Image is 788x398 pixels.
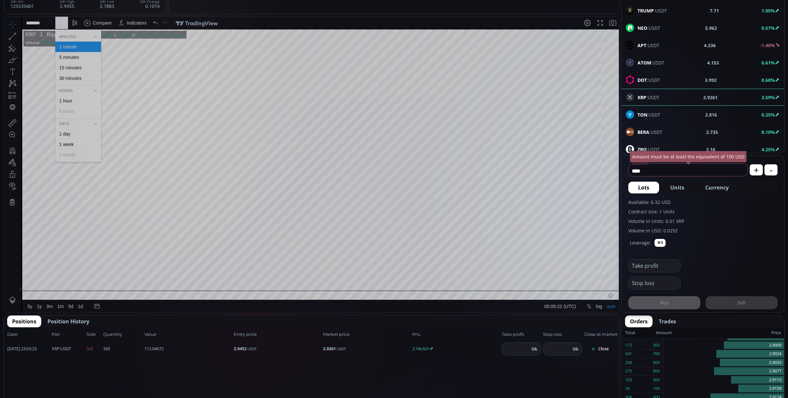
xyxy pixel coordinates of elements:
[653,367,660,375] div: 800
[234,331,321,338] span: Entry price
[55,81,68,87] div: 1 hour
[52,331,84,338] span: Pair
[637,112,647,118] b: TON
[630,151,747,162] div: Amount must be at least the equivalent of 100 USD
[15,268,18,277] div: Hide Drawings Toolbar
[7,331,50,338] span: Date
[7,346,50,352] span: [DATE] 23:03:23
[625,384,630,393] div: 34
[21,15,32,21] div: XRP
[659,317,676,325] span: Trades
[625,341,632,350] div: 172
[705,111,717,118] b: 2.816
[52,346,71,352] span: :USDT
[705,25,717,31] b: 5.962
[761,25,775,31] b: 0.57%
[764,164,778,175] button: -
[590,283,600,296] div: Toggle Log Scale
[637,77,660,83] span: :USDT
[630,239,651,246] label: Leverage:
[89,4,108,9] div: Compare
[637,146,647,153] b: ZRO
[38,24,56,28] div: 103.497K
[628,218,778,225] label: Volume in Units: 0.01 XRP
[670,184,684,191] span: Units
[21,24,35,28] div: Volume
[660,182,694,193] button: Units
[630,317,648,325] span: Orders
[663,367,784,376] div: 2.9077
[55,4,61,9] div: 1 m
[663,341,784,350] div: 2.9009
[637,129,649,135] b: BERA
[628,199,778,206] label: Available: 6.32 USD
[323,331,410,338] span: Market price
[637,8,654,14] b: TRUMP
[584,331,616,338] span: Close at market
[55,115,66,120] div: 1 day
[529,345,539,353] button: Ok
[55,38,75,43] div: 5 minutes
[144,346,232,352] span: 112.04672
[653,358,660,367] div: 600
[625,358,632,367] div: 206
[637,42,659,49] span: :USDT
[103,331,142,338] span: Quantity
[637,59,664,66] span: :USDT
[637,111,660,118] span: :USDT
[7,316,41,327] button: Positions
[654,316,681,327] button: Trades
[761,60,775,66] b: 0.61%
[144,331,232,338] span: Value
[637,60,651,66] b: ATOM
[600,283,614,296] div: Toggle Auto Scale
[52,346,60,352] b: XRP
[603,287,612,292] div: auto
[571,345,581,353] button: Ok
[705,184,729,191] span: Currency
[47,317,89,325] span: Position History
[761,129,775,135] b: 8.10%
[86,331,101,338] span: Side
[656,329,672,337] div: Amount
[55,92,71,97] div: 4 hours
[6,87,11,94] div: 
[625,367,632,375] div: 275
[541,287,572,292] span: 00:00:22 (UTC)
[637,77,647,83] b: DOT
[663,358,784,367] div: 2.9033
[103,346,142,352] span: 330
[86,346,101,352] span: Sell
[628,208,778,215] label: Contract size: 1 Units
[55,136,72,141] div: 1 month
[412,346,500,352] span: 2.14
[625,350,632,358] div: 241
[412,331,500,338] span: PnL
[581,283,590,296] div: Toggle Percentage
[637,42,646,48] b: APT
[132,16,145,21] div: 2.9261
[55,48,78,54] div: 15 minutes
[695,182,739,193] button: Currency
[637,25,660,31] span: :USDT
[653,376,660,384] div: 300
[628,182,659,193] button: Lots
[33,287,38,292] div: 1y
[32,15,39,21] div: 1
[234,346,246,352] b: 2.9452
[51,16,97,24] div: Minutes
[113,16,126,21] div: 2.9256
[39,15,58,21] div: Ripple
[637,146,660,153] span: :USDT
[760,42,775,48] b: -1.40%
[51,103,97,111] div: Days
[638,184,649,191] span: Lots
[706,146,715,153] b: 2.16
[637,129,662,136] span: :USDT
[663,350,784,358] div: 2.9024
[761,146,775,153] b: 4.25%
[123,4,143,9] div: Indicators
[761,77,775,83] b: 0.68%
[628,227,778,234] label: Volume in USD: 0.0292
[420,346,429,351] small: USDT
